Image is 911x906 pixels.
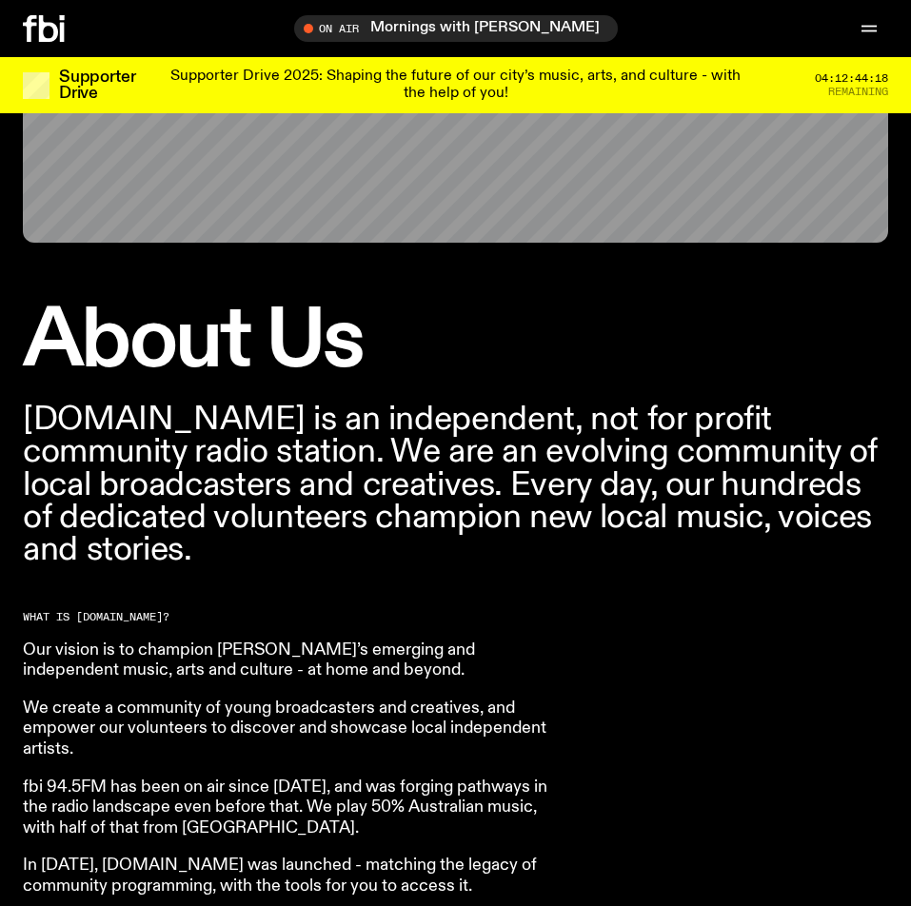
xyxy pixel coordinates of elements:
p: We create a community of young broadcasters and creatives, and empower our volunteers to discover... [23,699,571,760]
h1: About Us [23,304,888,381]
button: On AirMornings with [PERSON_NAME] // SUPPORTER DRIVE [294,15,618,42]
h2: What is [DOMAIN_NAME]? [23,612,571,622]
p: Our vision is to champion [PERSON_NAME]’s emerging and independent music, arts and culture - at h... [23,640,571,681]
p: In [DATE], [DOMAIN_NAME] was launched - matching the legacy of community programming, with the to... [23,856,571,896]
p: fbi 94.5FM has been on air since [DATE], and was forging pathways in the radio landscape even bef... [23,778,571,839]
h3: Supporter Drive [59,69,135,102]
p: [DOMAIN_NAME] is an independent, not for profit community radio station. We are an evolving commu... [23,404,888,566]
span: 04:12:44:18 [815,73,888,84]
span: Remaining [828,87,888,97]
p: Supporter Drive 2025: Shaping the future of our city’s music, arts, and culture - with the help o... [160,69,751,102]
